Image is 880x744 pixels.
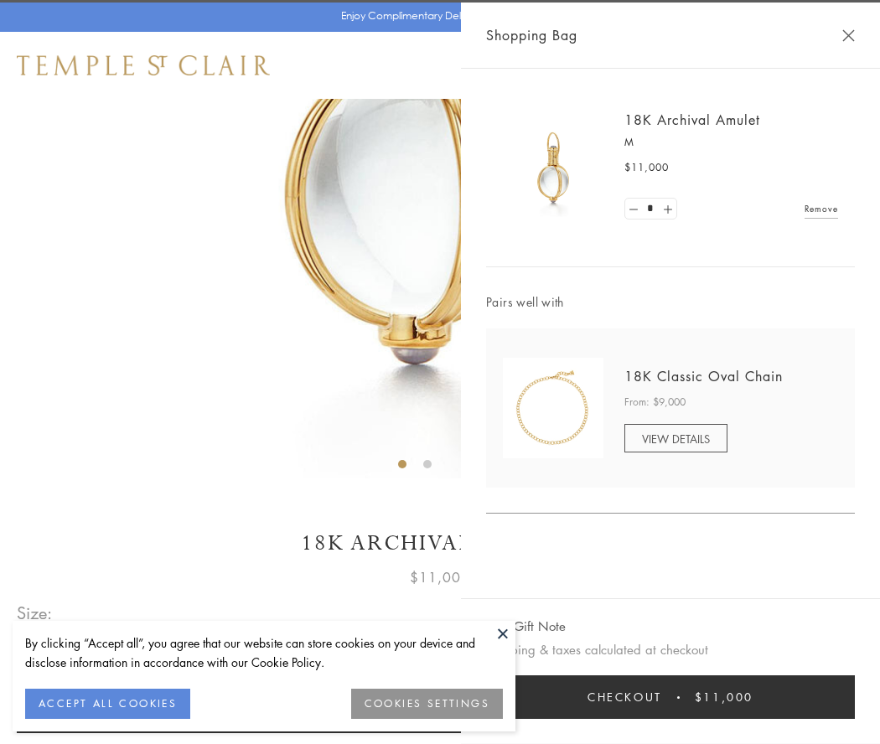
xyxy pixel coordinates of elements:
[695,688,753,706] span: $11,000
[625,199,642,220] a: Set quantity to 0
[486,292,855,312] span: Pairs well with
[17,55,270,75] img: Temple St. Clair
[486,616,566,637] button: Add Gift Note
[503,358,603,458] img: N88865-OV18
[25,689,190,719] button: ACCEPT ALL COOKIES
[410,566,470,588] span: $11,000
[624,367,783,385] a: 18K Classic Oval Chain
[624,134,838,151] p: M
[341,8,531,24] p: Enjoy Complimentary Delivery & Returns
[624,424,727,452] a: VIEW DETAILS
[588,688,662,706] span: Checkout
[486,24,577,46] span: Shopping Bag
[624,111,760,129] a: 18K Archival Amulet
[25,633,503,672] div: By clicking “Accept all”, you agree that our website can store cookies on your device and disclos...
[624,394,686,411] span: From: $9,000
[842,29,855,42] button: Close Shopping Bag
[17,599,54,627] span: Size:
[351,689,503,719] button: COOKIES SETTINGS
[503,117,603,218] img: 18K Archival Amulet
[642,431,710,447] span: VIEW DETAILS
[659,199,676,220] a: Set quantity to 2
[486,639,855,660] p: Shipping & taxes calculated at checkout
[805,199,838,218] a: Remove
[17,529,863,558] h1: 18K Archival Amulet
[624,159,669,176] span: $11,000
[486,675,855,719] button: Checkout $11,000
